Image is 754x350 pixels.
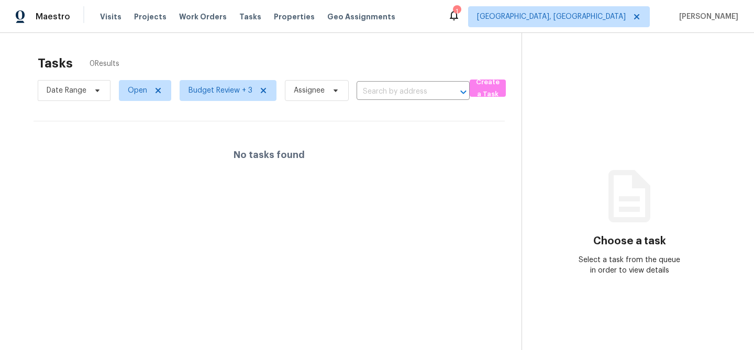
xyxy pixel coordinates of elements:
[90,59,119,69] span: 0 Results
[234,150,305,160] h4: No tasks found
[456,85,471,99] button: Open
[239,13,261,20] span: Tasks
[47,85,86,96] span: Date Range
[134,12,167,22] span: Projects
[675,12,738,22] span: [PERSON_NAME]
[576,255,684,276] div: Select a task from the queue in order to view details
[593,236,666,246] h3: Choose a task
[38,58,73,69] h2: Tasks
[36,12,70,22] span: Maestro
[179,12,227,22] span: Work Orders
[294,85,325,96] span: Assignee
[188,85,252,96] span: Budget Review + 3
[274,12,315,22] span: Properties
[357,84,440,100] input: Search by address
[477,12,626,22] span: [GEOGRAPHIC_DATA], [GEOGRAPHIC_DATA]
[475,76,501,100] span: Create a Task
[453,6,460,17] div: 1
[327,12,395,22] span: Geo Assignments
[470,80,506,97] button: Create a Task
[128,85,147,96] span: Open
[100,12,121,22] span: Visits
